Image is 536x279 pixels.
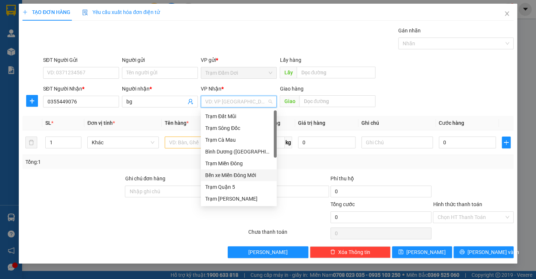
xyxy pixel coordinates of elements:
[22,10,28,15] span: plus
[406,248,446,256] span: [PERSON_NAME]
[201,110,277,122] div: Trạm Đất Mũi
[125,186,226,197] input: Ghi chú đơn hàng
[497,4,517,24] button: Close
[330,174,432,186] div: Phí thu hộ
[205,171,272,179] div: Bến xe Miền Đông Mới
[165,120,189,126] span: Tên hàng
[26,95,38,107] button: plus
[205,67,272,78] span: Trạm Đầm Dơi
[201,193,277,205] div: Trạm Đức Hòa
[201,158,277,169] div: Trạm Miền Đông
[27,98,38,104] span: plus
[280,95,299,107] span: Giao
[122,85,198,93] div: Người nhận
[338,248,370,256] span: Xóa Thông tin
[398,28,421,33] label: Gán nhãn
[280,86,303,92] span: Giao hàng
[87,120,115,126] span: Đơn vị tính
[330,249,335,255] span: delete
[504,11,510,17] span: close
[125,176,165,181] label: Ghi chú đơn hàng
[205,195,272,203] div: Trạm [PERSON_NAME]
[188,99,193,105] span: user-add
[201,146,277,158] div: Bình Dương (BX Bàu Bàng)
[297,67,375,78] input: Dọc đường
[361,137,433,148] input: Ghi Chú
[25,158,207,166] div: Tổng: 1
[330,201,355,207] span: Tổng cước
[205,124,272,132] div: Trạm Sông Đốc
[248,228,330,241] div: Chưa thanh toán
[398,249,403,255] span: save
[453,246,514,258] button: printer[PERSON_NAME] và In
[280,57,301,63] span: Lấy hàng
[201,134,277,146] div: Trạm Cà Mau
[201,56,277,64] div: VP gửi
[25,137,37,148] button: delete
[502,139,510,145] span: plus
[299,95,375,107] input: Dọc đường
[228,246,308,258] button: [PERSON_NAME]
[205,183,272,191] div: Trạm Quận 5
[439,120,464,126] span: Cước hàng
[82,9,160,15] span: Yêu cầu xuất hóa đơn điện tử
[502,137,511,148] button: plus
[205,148,272,156] div: Bình Dương ([GEOGRAPHIC_DATA])
[248,248,288,256] span: [PERSON_NAME]
[467,248,519,256] span: [PERSON_NAME] và In
[43,56,119,64] div: SĐT Người Gửi
[285,137,292,148] span: kg
[201,169,277,181] div: Bến xe Miền Đông Mới
[45,120,51,126] span: SL
[201,122,277,134] div: Trạm Sông Đốc
[22,9,70,15] span: TẠO ĐƠN HÀNG
[205,136,272,144] div: Trạm Cà Mau
[205,159,272,167] div: Trạm Miền Đông
[82,10,88,15] img: icon
[358,116,436,130] th: Ghi chú
[201,181,277,193] div: Trạm Quận 5
[298,137,355,148] input: 0
[201,86,221,92] span: VP Nhận
[165,137,236,148] input: VD: Bàn, Ghế
[280,67,297,78] span: Lấy
[392,246,452,258] button: save[PERSON_NAME]
[433,201,482,207] label: Hình thức thanh toán
[310,246,390,258] button: deleteXóa Thông tin
[205,112,272,120] div: Trạm Đất Mũi
[92,137,154,148] span: Khác
[298,120,325,126] span: Giá trị hàng
[122,56,198,64] div: Người gửi
[459,249,465,255] span: printer
[43,85,119,93] div: SĐT Người Nhận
